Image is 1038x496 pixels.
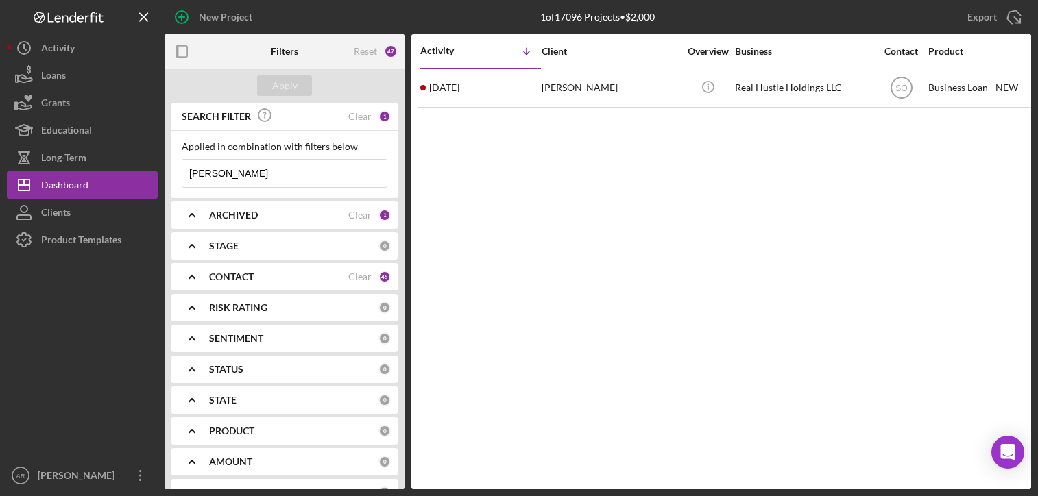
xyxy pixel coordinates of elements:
[199,3,252,31] div: New Project
[7,34,158,62] button: Activity
[420,45,481,56] div: Activity
[7,62,158,89] button: Loans
[209,333,263,344] b: SENTIMENT
[209,271,254,282] b: CONTACT
[182,111,251,122] b: SEARCH FILTER
[542,46,679,57] div: Client
[378,425,391,437] div: 0
[272,75,298,96] div: Apply
[378,110,391,123] div: 1
[348,210,372,221] div: Clear
[967,3,997,31] div: Export
[182,141,387,152] div: Applied in combination with filters below
[7,116,158,144] button: Educational
[682,46,734,57] div: Overview
[41,226,121,257] div: Product Templates
[384,45,398,58] div: 47
[7,462,158,489] button: AR[PERSON_NAME]
[209,364,243,375] b: STATUS
[7,226,158,253] button: Product Templates
[378,301,391,314] div: 0
[7,89,158,116] button: Grants
[41,144,86,175] div: Long-Term
[7,199,158,226] button: Clients
[209,456,252,467] b: AMOUNT
[209,240,239,251] b: STAGE
[41,89,70,120] div: Grants
[378,363,391,375] div: 0
[257,75,312,96] button: Apply
[429,82,459,93] time: 2025-08-14 17:35
[41,34,75,65] div: Activity
[41,62,66,92] div: Loans
[735,46,872,57] div: Business
[7,171,158,199] button: Dashboard
[209,395,237,406] b: STATE
[41,116,92,147] div: Educational
[348,271,372,282] div: Clear
[378,456,391,468] div: 0
[209,210,258,221] b: ARCHIVED
[895,84,907,93] text: SO
[7,144,158,171] button: Long-Term
[954,3,1031,31] button: Export
[271,46,298,57] b: Filters
[735,70,872,106] div: Real Hustle Holdings LLC
[991,436,1024,469] div: Open Intercom Messenger
[542,70,679,106] div: [PERSON_NAME]
[41,171,88,202] div: Dashboard
[165,3,266,31] button: New Project
[34,462,123,493] div: [PERSON_NAME]
[876,46,927,57] div: Contact
[378,209,391,221] div: 1
[209,302,267,313] b: RISK RATING
[354,46,377,57] div: Reset
[41,199,71,230] div: Clients
[378,394,391,406] div: 0
[378,271,391,283] div: 45
[16,472,25,480] text: AR
[378,240,391,252] div: 0
[348,111,372,122] div: Clear
[378,332,391,345] div: 0
[209,425,254,436] b: PRODUCT
[540,12,655,23] div: 1 of 17096 Projects • $2,000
